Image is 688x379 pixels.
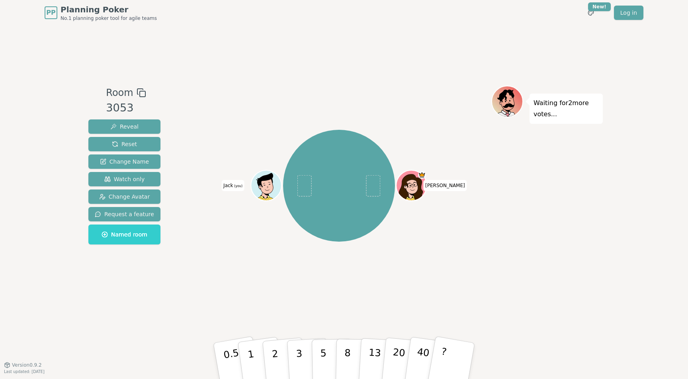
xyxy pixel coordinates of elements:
span: Room [106,86,133,100]
span: Last updated: [DATE] [4,369,45,374]
button: Reset [88,137,160,151]
span: Click to change your name [423,180,467,191]
button: Change Name [88,154,160,169]
span: Watch only [104,175,145,183]
button: Change Avatar [88,189,160,204]
button: New! [584,6,598,20]
span: (you) [233,184,243,188]
button: Request a feature [88,207,160,221]
button: Named room [88,225,160,244]
button: Click to change your avatar [252,171,281,200]
span: Change Name [100,158,149,166]
button: Watch only [88,172,160,186]
p: Waiting for 2 more votes... [534,98,599,120]
span: Zach is the host [418,171,426,179]
span: No.1 planning poker tool for agile teams [61,15,157,21]
div: 3053 [106,100,146,116]
a: Log in [614,6,643,20]
span: Click to change your name [221,180,244,191]
a: PPPlanning PokerNo.1 planning poker tool for agile teams [45,4,157,21]
span: Named room [102,231,147,238]
span: PP [46,8,55,18]
span: Request a feature [95,210,154,218]
button: Version0.9.2 [4,362,42,368]
span: Planning Poker [61,4,157,15]
span: Version 0.9.2 [12,362,42,368]
div: New! [588,2,611,11]
span: Reveal [110,123,139,131]
span: Change Avatar [99,193,150,201]
span: Reset [112,140,137,148]
button: Reveal [88,119,160,134]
